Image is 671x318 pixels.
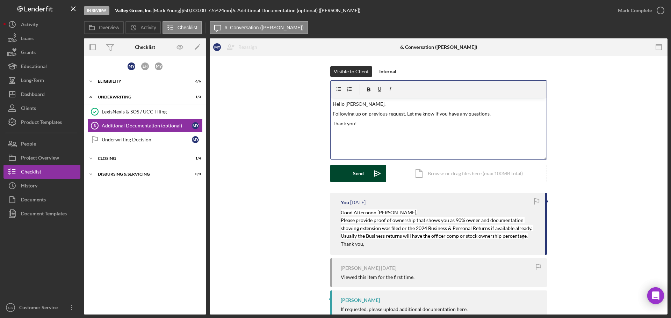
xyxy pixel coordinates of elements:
[21,115,62,131] div: Product Templates
[238,40,257,54] div: Reassign
[21,101,36,117] div: Clients
[8,306,13,310] text: CS
[3,87,80,101] button: Dashboard
[225,25,304,30] label: 6. Conversation ([PERSON_NAME])
[330,165,386,182] button: Send
[98,156,183,161] div: Closing
[213,43,221,51] div: M Y
[102,123,192,128] div: Additional Documentation (optional)
[379,66,396,77] div: Internal
[128,62,135,70] div: M Y
[647,287,664,304] div: Open Intercom Messenger
[155,62,163,70] div: M Y
[17,301,63,316] div: Customer Service
[341,200,349,205] div: You
[163,21,202,34] button: Checklist
[98,95,183,99] div: Underwriting
[87,133,203,147] a: Underwriting DecisionMY
[3,31,80,45] button: Loans
[181,8,208,13] div: $50,000.00
[21,193,46,208] div: Documents
[99,25,119,30] label: Overview
[341,265,380,271] div: [PERSON_NAME]
[611,3,668,17] button: Mark Complete
[87,105,203,119] a: LexisNexis & SOS / UCC Filing
[188,79,201,83] div: 6 / 6
[188,95,201,99] div: 1 / 3
[231,8,360,13] div: | 6. Additional Documentation (optional) ([PERSON_NAME])
[21,73,44,89] div: Long-Term
[21,151,59,167] div: Project Overview
[3,151,80,165] button: Project Overview
[94,124,96,128] tspan: 6
[333,110,545,118] p: Following up on previous request. Let me know if you have any questions.
[376,66,400,77] button: Internal
[3,193,80,207] button: Documents
[178,25,197,30] label: Checklist
[141,62,149,70] div: E H
[3,59,80,73] button: Educational
[135,44,155,50] div: Checklist
[333,100,545,108] p: Hello [PERSON_NAME],
[21,137,36,153] div: People
[3,101,80,115] button: Clients
[400,44,477,50] div: 6. Conversation ([PERSON_NAME])
[21,179,37,194] div: History
[618,3,652,17] div: Mark Complete
[210,21,308,34] button: 6. Conversation ([PERSON_NAME])
[3,73,80,87] button: Long-Term
[21,59,47,75] div: Educational
[3,45,80,59] button: Grants
[353,165,364,182] div: Send
[154,8,181,13] div: Mark Young |
[341,240,538,248] p: Thank you,
[21,207,67,222] div: Document Templates
[125,21,160,34] button: Activity
[115,7,152,13] b: Valley Green, Inc.
[3,115,80,129] button: Product Templates
[21,165,41,180] div: Checklist
[192,136,199,143] div: M Y
[3,165,80,179] button: Checklist
[115,8,154,13] div: |
[3,17,80,31] a: Activity
[188,172,201,176] div: 0 / 3
[84,6,109,15] div: In Review
[333,120,545,127] p: Thank you!
[334,66,369,77] div: Visible to Client
[102,109,202,114] div: LexisNexis & SOS / UCC Filing
[21,31,34,47] div: Loans
[102,137,192,142] div: Underwriting Decision
[21,17,38,33] div: Activity
[21,87,45,103] div: Dashboard
[87,119,203,133] a: 6Additional Documentation (optional)MY
[188,156,201,161] div: 1 / 4
[381,265,396,271] time: 2025-08-06 00:08
[192,122,199,129] div: M Y
[341,217,533,239] mark: Please provide proof of ownership that shows you as 90% owner and documentation showing extension...
[84,21,124,34] button: Overview
[98,172,183,176] div: Disbursing & Servicing
[98,79,183,83] div: Eligibility
[208,8,218,13] div: 7.5 %
[341,274,414,280] div: Viewed this item for the first time.
[210,40,264,54] button: MYReassign
[21,45,36,61] div: Grants
[218,8,231,13] div: 24 mo
[330,66,372,77] button: Visible to Client
[3,207,80,221] button: Document Templates
[341,306,468,312] div: If requested, please upload additional documentation here.
[3,179,80,193] button: History
[3,137,80,151] button: People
